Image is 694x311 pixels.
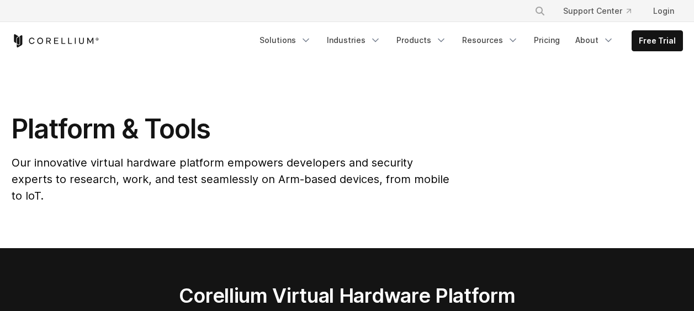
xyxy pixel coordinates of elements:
a: Resources [455,30,525,50]
a: Industries [320,30,388,50]
a: Pricing [527,30,566,50]
a: Support Center [554,1,640,21]
button: Search [530,1,550,21]
span: Our innovative virtual hardware platform empowers developers and security experts to research, wo... [12,156,449,202]
a: Corellium Home [12,34,99,47]
h2: Corellium Virtual Hardware Platform [127,283,567,308]
a: Free Trial [632,31,682,51]
a: Login [644,1,683,21]
a: Products [390,30,453,50]
div: Navigation Menu [521,1,683,21]
h1: Platform & Tools [12,112,452,146]
a: Solutions [253,30,318,50]
a: About [569,30,621,50]
div: Navigation Menu [253,30,683,51]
